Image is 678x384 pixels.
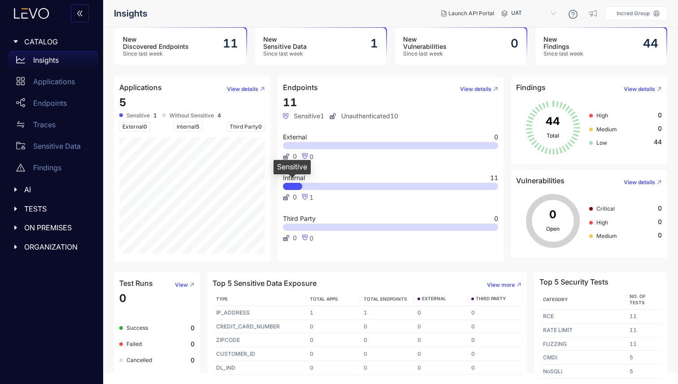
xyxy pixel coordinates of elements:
span: 11 [283,96,297,109]
span: warning [16,163,25,172]
span: 44 [654,138,662,146]
span: View details [624,179,655,186]
span: 5 [196,123,200,130]
button: Launch API Portal [434,6,501,21]
td: 11 [626,337,662,351]
h4: Applications [119,83,162,91]
b: 0 [191,341,195,348]
span: caret-right [13,206,19,212]
span: TESTS [24,205,91,213]
button: View details [617,175,662,190]
span: 0 [119,292,126,305]
span: 0 [258,123,262,130]
b: 4 [217,112,221,119]
span: double-left [76,10,83,18]
h4: Top 5 Security Tests [539,278,608,286]
td: 0 [360,333,414,347]
td: RCE [539,310,626,324]
button: View details [617,82,662,96]
span: TOTAL ENDPOINTS [364,296,407,302]
span: Critical [596,205,615,212]
span: Unauthenticated 10 [330,112,398,120]
h4: Top 5 Sensitive Data Exposure [213,279,317,287]
span: Since last week [263,51,307,57]
td: 1 [306,306,360,320]
span: CATALOG [24,38,91,46]
div: ON PREMISES [5,218,98,237]
span: 0 [293,153,297,160]
span: Failed [126,341,142,347]
span: Internal [283,175,305,181]
td: 0 [468,333,522,347]
td: NoSQLi [539,365,626,379]
h2: 44 [643,37,658,50]
td: 5 [626,351,662,365]
div: TESTS [5,199,98,218]
span: View [175,282,188,288]
span: caret-right [13,186,19,193]
div: CATALOG [5,32,98,51]
td: 0 [414,333,468,347]
a: Applications [9,73,98,94]
td: 0 [468,320,522,334]
td: 0 [360,347,414,361]
span: View details [460,86,491,92]
span: ORGANIZATION [24,243,91,251]
span: External [283,134,307,140]
span: 11 [490,175,498,181]
span: caret-right [13,39,19,45]
p: Incred Group [617,10,650,17]
span: 0 [658,112,662,119]
p: Applications [33,78,75,86]
td: 1 [360,306,414,320]
span: Since last week [543,51,583,57]
span: Since last week [403,51,447,57]
span: Since last week [123,51,189,57]
span: View details [227,86,258,92]
h2: 0 [511,37,518,50]
td: RATE LIMIT [539,324,626,337]
b: 0 [191,324,195,332]
span: High [596,219,608,226]
p: Traces [33,121,56,129]
span: 1 [309,194,313,201]
span: swap [16,120,25,129]
td: 0 [360,361,414,375]
p: Endpoints [33,99,67,107]
td: 11 [626,310,662,324]
span: 0 [309,234,313,242]
span: 0 [658,205,662,212]
span: Internal [174,122,203,132]
td: 0 [468,347,522,361]
span: EXTERNAL [422,296,446,302]
span: THIRD PARTY [476,296,506,302]
span: 5 [119,96,126,109]
a: Sensitive Data [9,137,98,159]
td: 0 [414,306,468,320]
h4: Vulnerabilities [516,177,565,185]
td: ZIPCODE [213,333,306,347]
p: Insights [33,56,59,64]
div: AI [5,180,98,199]
span: Without Sensitive [169,112,214,119]
button: View [168,278,195,292]
span: High [596,112,608,119]
a: Findings [9,159,98,180]
h4: Findings [516,83,546,91]
span: 0 [658,125,662,132]
span: 0 [494,134,498,140]
span: UAT [511,6,558,21]
span: 0 [658,232,662,239]
td: 0 [306,361,360,375]
span: No. of Tests [630,293,646,305]
h4: Test Runs [119,279,153,287]
b: 0 [191,357,195,364]
td: 5 [626,365,662,379]
span: 0 [293,234,297,242]
a: Traces [9,116,98,137]
td: 0 [306,333,360,347]
span: Sensitive 1 [283,112,324,120]
span: Insights [114,9,148,19]
h2: 1 [370,37,378,50]
span: Sensitive [126,112,150,119]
